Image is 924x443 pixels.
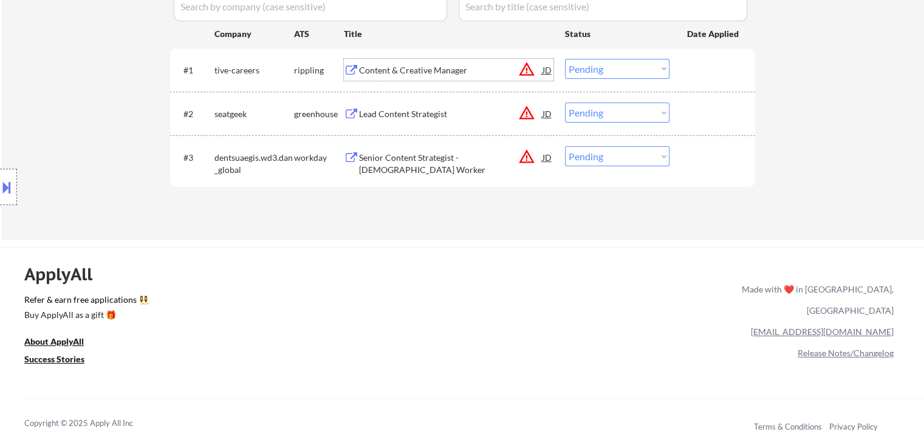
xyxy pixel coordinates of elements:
[344,28,553,40] div: Title
[214,108,294,120] div: seatgeek
[294,28,344,40] div: ATS
[751,326,894,337] a: [EMAIL_ADDRESS][DOMAIN_NAME]
[214,28,294,40] div: Company
[541,103,553,124] div: JD
[294,152,344,164] div: workday
[518,148,535,165] button: warning_amber
[24,354,84,364] u: Success Stories
[24,308,146,323] a: Buy ApplyAll as a gift 🎁
[24,353,101,368] a: Success Stories
[359,108,542,120] div: Lead Content Strategist
[294,64,344,76] div: rippling
[737,279,894,321] div: Made with ❤️ in [GEOGRAPHIC_DATA], [GEOGRAPHIC_DATA]
[754,422,822,431] a: Terms & Conditions
[24,335,101,350] a: About ApplyAll
[24,418,164,430] div: Copyright © 2025 Apply All Inc
[214,152,294,175] div: dentsuaegis.wd3.dan_global
[183,64,205,76] div: #1
[24,296,488,308] a: Refer & earn free applications 👯‍♀️
[359,152,542,175] div: Senior Content Strategist - [DEMOGRAPHIC_DATA] Worker
[687,28,741,40] div: Date Applied
[518,61,535,78] button: warning_amber
[214,64,294,76] div: tive-careers
[829,422,878,431] a: Privacy Policy
[798,348,894,358] a: Release Notes/Changelog
[518,104,535,121] button: warning_amber
[565,22,669,44] div: Status
[24,311,146,319] div: Buy ApplyAll as a gift 🎁
[294,108,344,120] div: greenhouse
[541,59,553,81] div: JD
[359,64,542,76] div: Content & Creative Manager
[24,336,84,347] u: About ApplyAll
[541,146,553,168] div: JD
